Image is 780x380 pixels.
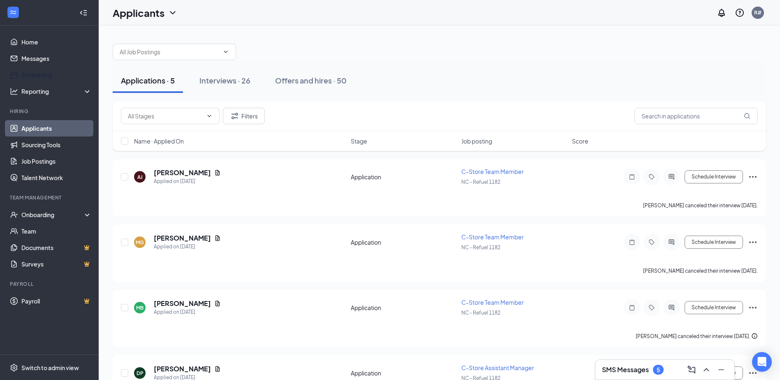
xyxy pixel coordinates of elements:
svg: Minimize [716,365,726,375]
div: R# [754,9,761,16]
div: Applied on [DATE] [154,177,221,185]
svg: Filter [230,111,240,121]
svg: ComposeMessage [687,365,697,375]
a: Applicants [21,120,92,137]
button: Schedule Interview [685,236,743,249]
h5: [PERSON_NAME] [154,234,211,243]
div: Applied on [DATE] [154,308,221,316]
div: MB [136,304,144,311]
div: [PERSON_NAME] canceled their interview [DATE]. [636,332,758,341]
div: 5 [657,366,660,373]
span: C-Store Team Member [461,233,524,241]
a: Scheduling [21,67,92,83]
svg: ActiveChat [667,239,676,246]
svg: QuestionInfo [735,8,745,18]
svg: WorkstreamLogo [9,8,17,16]
h3: SMS Messages [602,365,649,374]
svg: Collapse [79,9,88,17]
span: NC - Refuel 1182 [461,179,500,185]
div: Switch to admin view [21,364,79,372]
button: Schedule Interview [685,301,743,314]
span: NC - Refuel 1182 [461,244,500,250]
svg: ActiveChat [667,304,676,311]
div: Payroll [10,280,90,287]
h5: [PERSON_NAME] [154,299,211,308]
input: All Stages [128,111,203,120]
div: Open Intercom Messenger [752,352,772,372]
svg: Note [627,174,637,180]
button: Minimize [715,363,728,376]
a: PayrollCrown [21,293,92,309]
svg: ChevronUp [701,365,711,375]
button: Filter Filters [223,108,265,124]
svg: UserCheck [10,211,18,219]
div: Interviews · 26 [199,75,250,86]
a: Messages [21,50,92,67]
span: C-Store Team Member [461,299,524,306]
div: Application [351,369,456,377]
div: Onboarding [21,211,85,219]
svg: Document [214,169,221,176]
div: Offers and hires · 50 [275,75,347,86]
div: Application [351,173,456,181]
svg: Document [214,235,221,241]
svg: Info [751,333,758,339]
svg: Notifications [717,8,727,18]
h5: [PERSON_NAME] [154,364,211,373]
svg: ChevronDown [222,49,229,55]
span: Job posting [461,137,492,145]
span: Score [572,137,588,145]
a: Job Postings [21,153,92,169]
div: Team Management [10,194,90,201]
div: Hiring [10,108,90,115]
button: ComposeMessage [685,363,698,376]
a: SurveysCrown [21,256,92,272]
h1: Applicants [113,6,164,20]
svg: Tag [647,239,657,246]
svg: Ellipses [748,237,758,247]
div: MG [136,239,144,246]
h5: [PERSON_NAME] [154,168,211,177]
a: Talent Network [21,169,92,186]
div: [PERSON_NAME] canceled their interview [DATE]. [643,267,758,275]
div: [PERSON_NAME] canceled their interview [DATE]. [643,202,758,210]
a: Sourcing Tools [21,137,92,153]
svg: Settings [10,364,18,372]
div: Application [351,304,456,312]
svg: ChevronDown [206,113,213,119]
span: C-Store Assistant Manager [461,364,534,371]
svg: Tag [647,174,657,180]
span: NC - Refuel 1182 [461,310,500,316]
input: Search in applications [634,108,758,124]
svg: ChevronDown [168,8,178,18]
div: Applied on [DATE] [154,243,221,251]
div: Reporting [21,87,92,95]
svg: Ellipses [748,172,758,182]
div: Applications · 5 [121,75,175,86]
a: Team [21,223,92,239]
div: DP [137,370,144,377]
button: Schedule Interview [685,170,743,183]
span: Stage [351,137,367,145]
button: ChevronUp [700,363,713,376]
svg: ActiveChat [667,174,676,180]
svg: Ellipses [748,303,758,313]
svg: Document [214,300,221,307]
svg: Analysis [10,87,18,95]
a: DocumentsCrown [21,239,92,256]
svg: MagnifyingGlass [744,113,750,119]
svg: Ellipses [748,368,758,378]
svg: Note [627,304,637,311]
span: Name · Applied On [134,137,184,145]
svg: Tag [647,304,657,311]
svg: Note [627,239,637,246]
a: Home [21,34,92,50]
div: AJ [137,174,143,181]
input: All Job Postings [120,47,219,56]
span: C-Store Team Member [461,168,524,175]
div: Application [351,238,456,246]
svg: Document [214,366,221,372]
